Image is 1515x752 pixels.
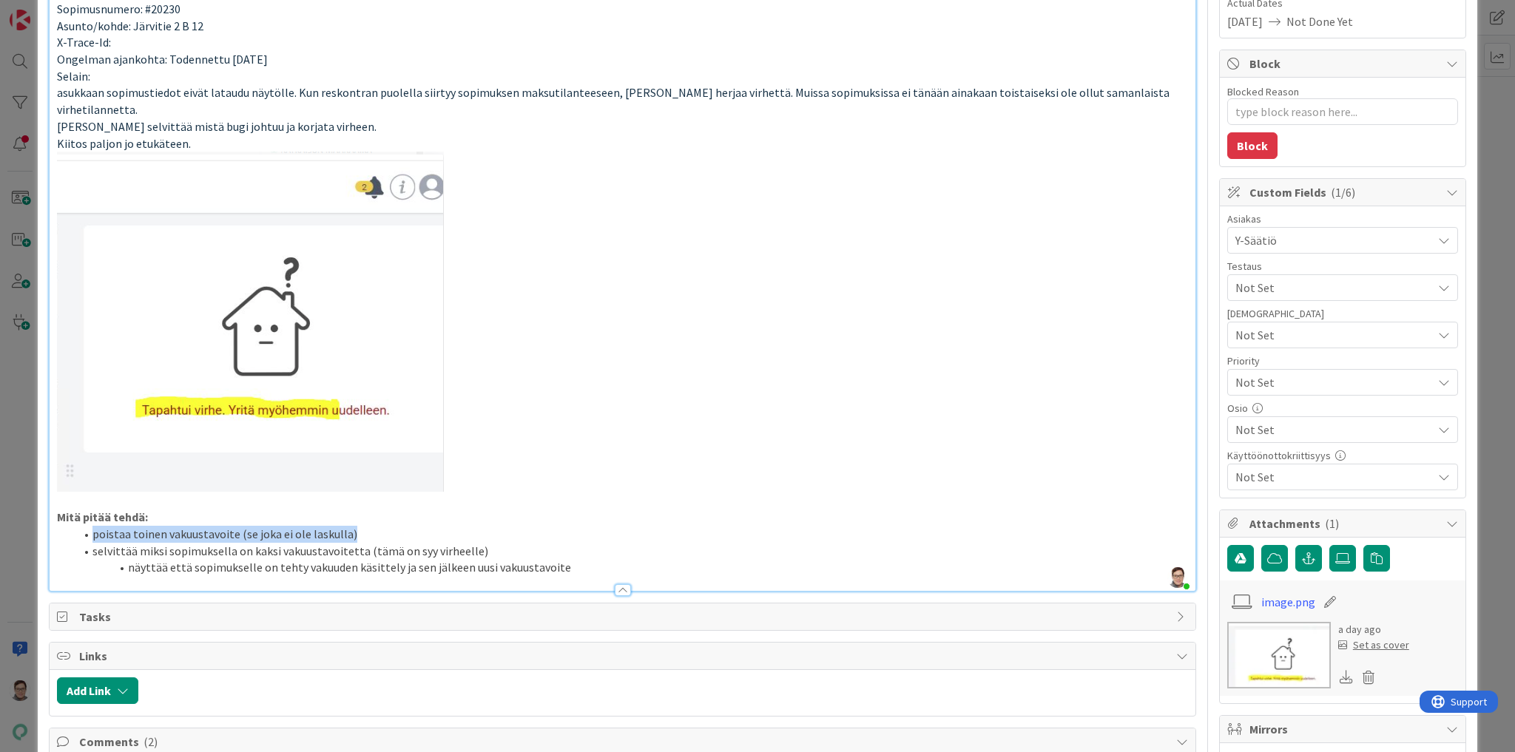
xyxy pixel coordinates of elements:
[57,18,203,33] span: Asunto/kohde: Järvitie 2 B 12
[57,52,268,67] span: Ongelman ajankohta: Todennettu [DATE]
[1235,231,1432,249] span: Y-Säätiö
[57,677,138,704] button: Add Link
[1227,450,1458,461] div: Käyttöönottokriittisyys
[79,733,1169,751] span: Comments
[1235,279,1432,297] span: Not Set
[1249,183,1439,201] span: Custom Fields
[1227,261,1458,271] div: Testaus
[79,608,1169,626] span: Tasks
[75,543,1188,560] li: selvittää miksi sopimuksella on kaksi vakuustavoitetta (tämä on syy virheelle)
[1249,55,1439,72] span: Block
[57,35,111,50] span: X-Trace-Id:
[57,152,444,492] img: image.png
[57,1,180,16] span: Sopimusnumero: #20230
[1338,637,1409,653] div: Set as cover
[57,136,191,151] span: Kiitos paljon jo etukäteen.
[1227,356,1458,366] div: Priority
[79,647,1169,665] span: Links
[1227,214,1458,224] div: Asiakas
[1286,13,1353,30] span: Not Done Yet
[57,509,148,524] strong: Mitä pitää tehdä:
[1235,372,1425,393] span: Not Set
[57,69,90,84] span: Selain:
[75,526,1188,543] li: poistaa toinen vakuustavoite (se joka ei ole laskulla)
[1235,421,1432,438] span: Not Set
[1249,515,1439,532] span: Attachments
[1325,516,1339,531] span: ( 1 )
[1227,132,1278,159] button: Block
[1227,308,1458,319] div: [DEMOGRAPHIC_DATA]
[1235,326,1432,344] span: Not Set
[1227,85,1299,98] label: Blocked Reason
[1235,468,1432,486] span: Not Set
[57,85,1172,117] span: asukkaan sopimustiedot eivät lataudu näytölle. Kun reskontran puolella siirtyy sopimuksen maksuti...
[144,734,158,749] span: ( 2 )
[1227,403,1458,413] div: Osio
[1167,567,1188,588] img: TLZ6anu1DcGAWb83eubghn1RH4uaPPi4.jfif
[1261,593,1315,611] a: image.png
[1338,668,1354,687] div: Download
[1249,720,1439,738] span: Mirrors
[1331,185,1355,200] span: ( 1/6 )
[75,559,1188,576] li: näyttää että sopimukselle on tehty vakuuden käsittely ja sen jälkeen uusi vakuustavoite
[31,2,67,20] span: Support
[57,119,377,134] span: [PERSON_NAME] selvittää mistä bugi johtuu ja korjata virheen.
[1338,622,1409,637] div: a day ago
[1227,13,1263,30] span: [DATE]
